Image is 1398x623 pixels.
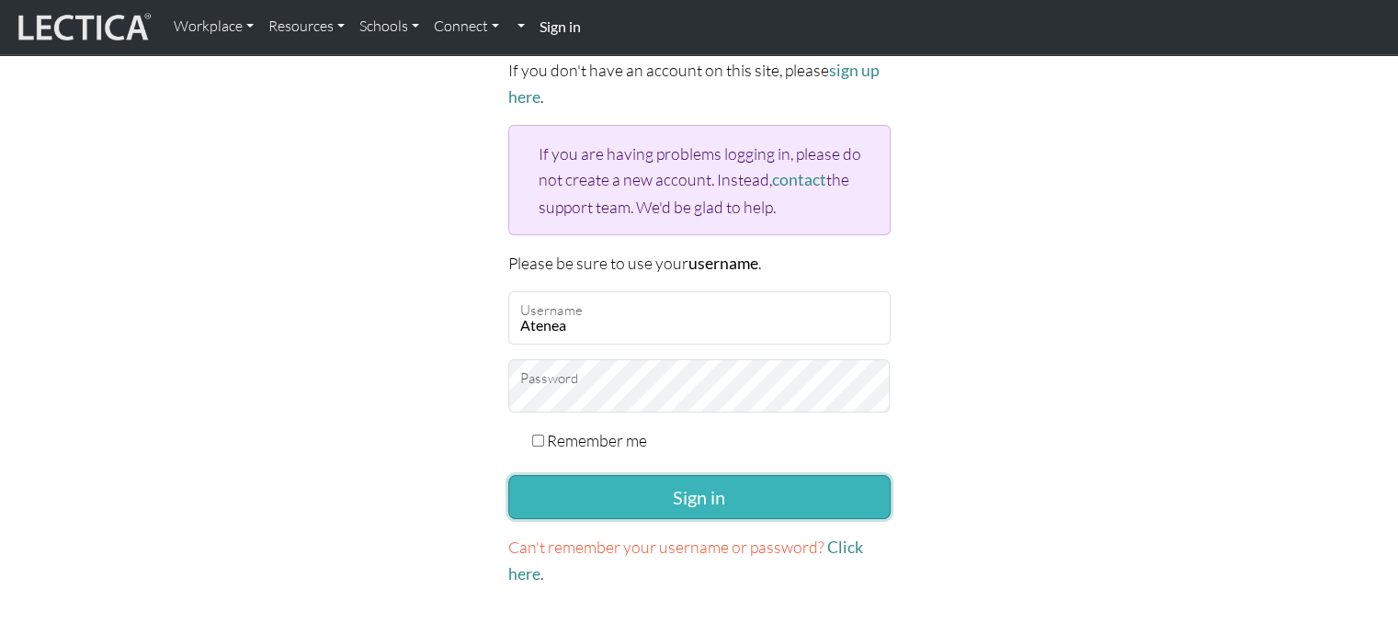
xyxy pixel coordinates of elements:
label: Remember me [547,427,647,453]
p: Please be sure to use your . [508,250,891,277]
a: Connect [426,7,506,46]
img: lecticalive [14,10,152,45]
a: Resources [261,7,352,46]
a: Sign in [532,7,588,47]
button: Sign in [508,475,891,519]
p: . [508,534,891,587]
strong: username [688,254,758,273]
a: contact [772,170,826,189]
a: Workplace [166,7,261,46]
a: Schools [352,7,426,46]
span: Can't remember your username or password? [508,537,824,557]
p: If you don't have an account on this site, please . [508,57,891,110]
div: If you are having problems logging in, please do not create a new account. Instead, the support t... [508,125,891,234]
input: Username [508,291,891,345]
strong: Sign in [540,17,581,35]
